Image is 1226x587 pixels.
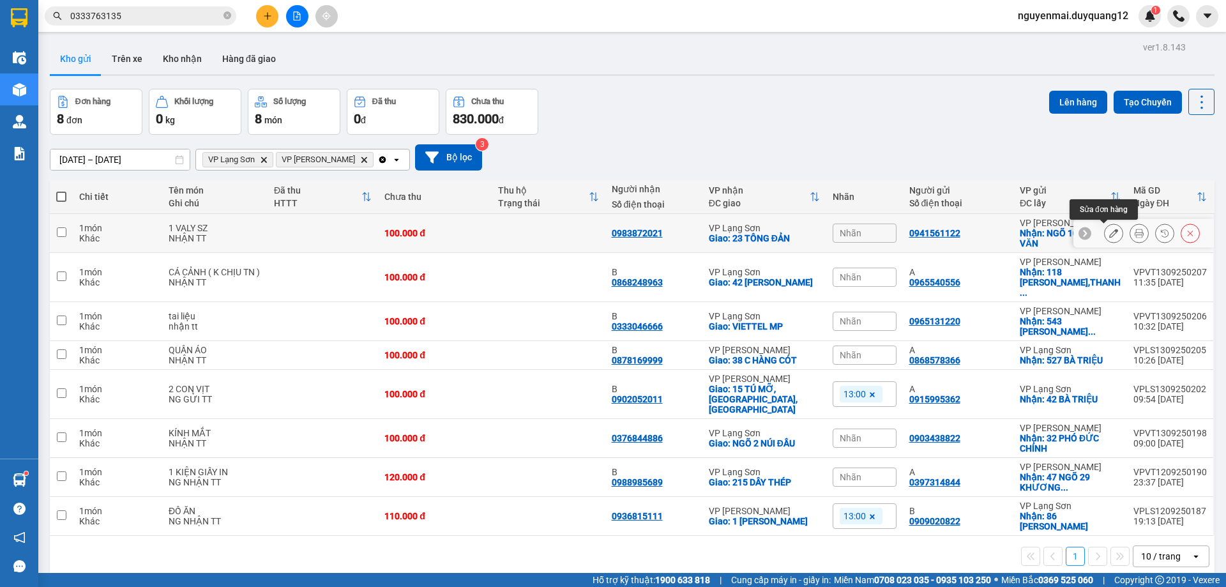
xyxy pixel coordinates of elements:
[1133,516,1207,526] div: 19:13 [DATE]
[1020,472,1121,492] div: Nhận: 47 NGÕ 29 KHƯƠNG HẠ,THANH XUÂN,HÀ NỘI
[709,267,820,277] div: VP Lạng Sơn
[840,433,861,443] span: Nhãn
[286,5,308,27] button: file-add
[709,477,820,487] div: Giao: 215 DÂY THÉP
[79,311,156,321] div: 1 món
[909,477,960,487] div: 0397314844
[498,198,589,208] div: Trạng thái
[833,192,897,202] div: Nhãn
[844,510,866,522] span: 13:00
[1020,316,1121,337] div: Nhận: 543 NGUYỄN TRÃI THANH XUÂN
[612,311,696,321] div: B
[50,149,190,170] input: Select a date range.
[169,438,261,448] div: NHẬN TT
[276,152,374,167] span: VP Minh Khai, close by backspace
[1141,550,1181,563] div: 10 / trang
[709,311,820,321] div: VP Lạng Sơn
[909,228,960,238] div: 0941561122
[169,516,261,526] div: NG NHẬN TT
[79,355,156,365] div: Khác
[79,394,156,404] div: Khác
[709,198,810,208] div: ĐC giao
[909,267,1007,277] div: A
[709,277,820,287] div: Giao: 42 NGUYỄN THẾ LỘC
[1061,482,1068,492] span: ...
[169,506,261,516] div: ĐỒ ĂN
[1196,5,1218,27] button: caret-down
[169,223,261,233] div: 1 VALY SZ
[169,198,261,208] div: Ghi chú
[391,155,402,165] svg: open
[50,43,102,74] button: Kho gửi
[1143,40,1186,54] div: ver 1.8.143
[354,111,361,126] span: 0
[153,43,212,74] button: Kho nhận
[709,384,820,415] div: Giao: 15 TÚ MỠ,CẦU GIẤY,HÀ NỘI
[57,111,64,126] span: 8
[174,97,213,106] div: Khối lượng
[169,467,261,477] div: 1 KIỆN GIẤY IN
[1020,433,1121,454] div: Nhận: 32 PHÓ ĐỨC CHÍNH
[1088,326,1096,337] span: ...
[282,155,355,165] span: VP Minh Khai
[1020,355,1121,365] div: Nhận: 527 BÀ TRIỆU
[384,350,485,360] div: 100.000 đ
[709,345,820,355] div: VP [PERSON_NAME]
[1173,10,1184,22] img: phone-icon
[655,575,710,585] strong: 1900 633 818
[593,573,710,587] span: Hỗ trợ kỹ thuật:
[208,155,255,165] span: VP Lạng Sơn
[612,199,696,210] div: Số điện thoại
[709,438,820,448] div: Giao: NGÕ 2 NÚI ĐẦU
[169,384,261,394] div: 2 CON VỊT
[498,185,589,195] div: Thu hộ
[223,11,231,19] span: close-circle
[1202,10,1213,22] span: caret-down
[1133,311,1207,321] div: VPVT1309250206
[874,575,991,585] strong: 0708 023 035 - 0935 103 250
[909,506,1007,516] div: B
[709,355,820,365] div: Giao: 38 C HÀNG CÓT
[384,316,485,326] div: 100.000 đ
[79,345,156,355] div: 1 món
[13,531,26,544] span: notification
[1008,8,1139,24] span: nguyenmai.duyquang12
[169,428,261,438] div: KÍNH MẮT
[1020,394,1121,404] div: Nhận: 42 BÀ TRIỆU
[50,89,142,135] button: Đơn hàng8đơn
[499,115,504,125] span: đ
[1133,428,1207,438] div: VPVT1309250198
[909,185,1007,195] div: Người gửi
[1133,506,1207,516] div: VPLS1209250187
[372,97,396,106] div: Đã thu
[612,433,663,443] div: 0376844886
[1133,355,1207,365] div: 10:26 [DATE]
[612,384,696,394] div: B
[165,115,175,125] span: kg
[169,267,261,277] div: CÁ CẢNH ( K CHỊU TN )
[360,156,368,164] svg: Delete
[709,233,820,243] div: Giao: 23 TÔNG ĐẢN
[1133,321,1207,332] div: 10:32 [DATE]
[1066,547,1085,566] button: 1
[840,472,861,482] span: Nhãn
[79,384,156,394] div: 1 món
[994,577,998,583] span: ⚪️
[909,316,960,326] div: 0965131220
[1104,224,1123,243] div: Sửa đơn hàng
[13,115,26,128] img: warehouse-icon
[909,198,1007,208] div: Số điện thoại
[13,560,26,572] span: message
[102,43,153,74] button: Trên xe
[13,503,26,515] span: question-circle
[79,321,156,332] div: Khác
[1144,10,1156,22] img: icon-new-feature
[840,350,861,360] span: Nhãn
[169,277,261,287] div: NHẬN TT
[476,138,488,151] sup: 3
[376,153,377,166] input: Selected VP Lạng Sơn, VP Minh Khai.
[1133,345,1207,355] div: VPLS1309250205
[248,89,340,135] button: Số lượng8món
[709,467,820,477] div: VP Lạng Sơn
[1020,228,1121,248] div: Nhận: NGÕ 107 TRUNG VĂN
